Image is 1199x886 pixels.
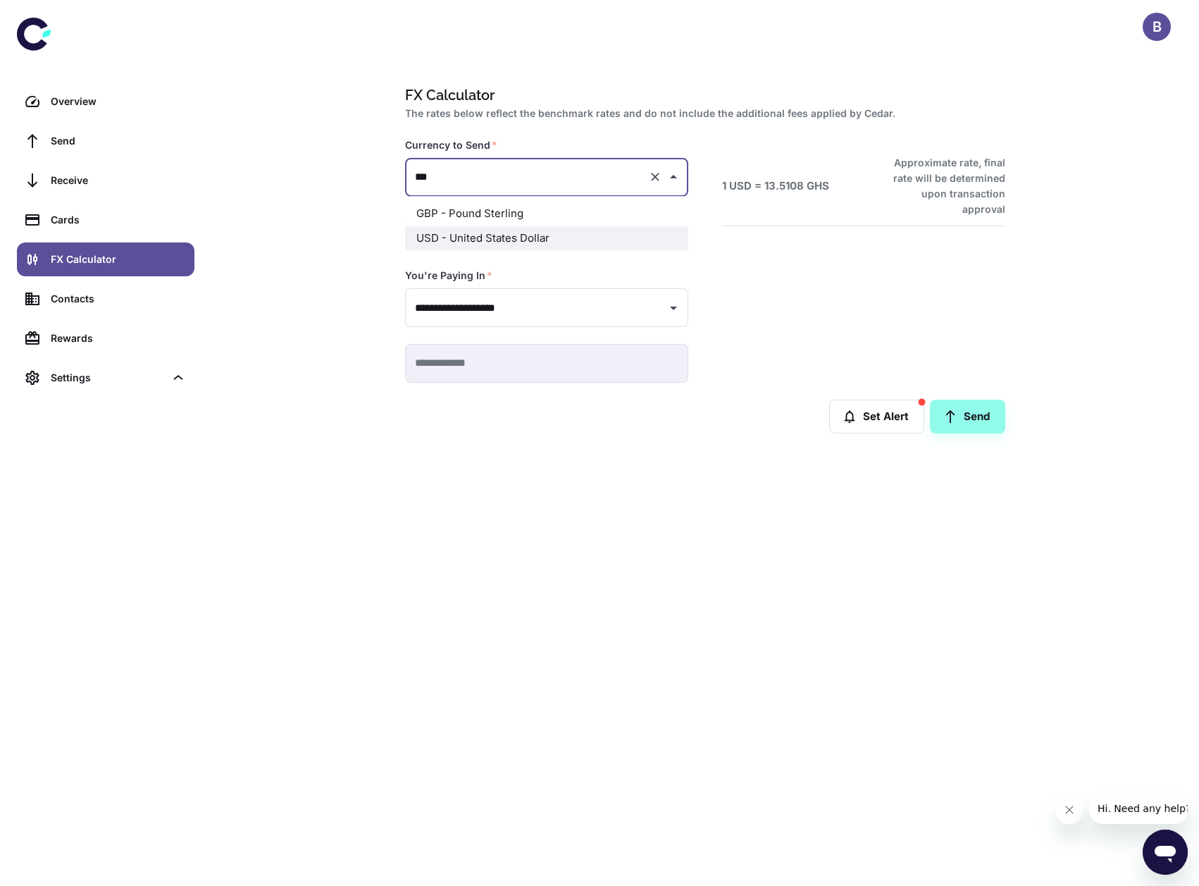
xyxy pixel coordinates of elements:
[17,321,194,355] a: Rewards
[51,94,186,109] div: Overview
[17,242,194,276] a: FX Calculator
[664,167,683,187] button: Close
[51,133,186,149] div: Send
[17,282,194,316] a: Contacts
[17,361,194,395] div: Settings
[17,124,194,158] a: Send
[51,173,186,188] div: Receive
[405,269,492,283] label: You're Paying In
[17,85,194,118] a: Overview
[1143,830,1188,875] iframe: Button to launch messaging window
[405,202,688,226] li: GBP - Pound Sterling
[1055,796,1083,824] iframe: Close message
[878,155,1005,217] h6: Approximate rate, final rate will be determined upon transaction approval
[51,291,186,307] div: Contacts
[405,85,1000,106] h1: FX Calculator
[51,331,186,346] div: Rewards
[405,138,497,152] label: Currency to Send
[8,10,101,21] span: Hi. Need any help?
[722,178,829,195] h6: 1 USD = 13.5108 GHS
[17,203,194,237] a: Cards
[51,370,165,386] div: Settings
[51,212,186,228] div: Cards
[930,400,1005,433] a: Send
[829,400,924,433] button: Set Alert
[51,252,186,267] div: FX Calculator
[1089,793,1188,824] iframe: Message from company
[1143,13,1171,41] button: B
[405,226,688,251] li: USD - United States Dollar
[17,164,194,197] a: Receive
[645,167,665,187] button: Clear
[664,298,683,318] button: Open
